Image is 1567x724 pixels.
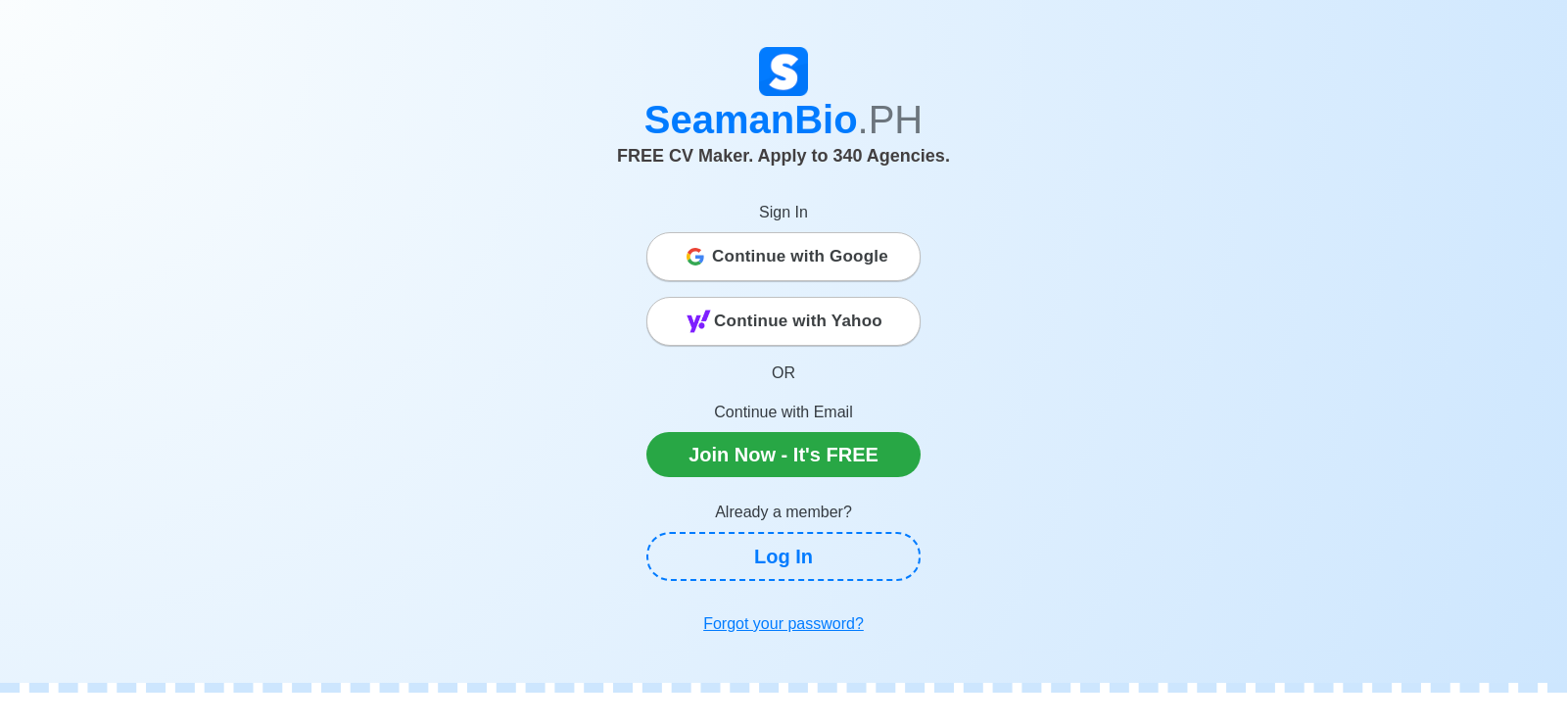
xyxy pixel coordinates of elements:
span: Continue with Google [712,237,888,276]
u: Forgot your password? [703,615,864,632]
p: OR [646,362,921,385]
a: Forgot your password? [646,604,921,644]
span: FREE CV Maker. Apply to 340 Agencies. [617,146,950,166]
a: Log In [646,532,921,581]
button: Continue with Google [646,232,921,281]
h1: SeamanBio [240,96,1327,143]
button: Continue with Yahoo [646,297,921,346]
p: Already a member? [646,501,921,524]
a: Join Now - It's FREE [646,432,921,477]
p: Continue with Email [646,401,921,424]
img: Logo [759,47,808,96]
span: .PH [858,98,924,141]
p: Sign In [646,201,921,224]
span: Continue with Yahoo [714,302,882,341]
